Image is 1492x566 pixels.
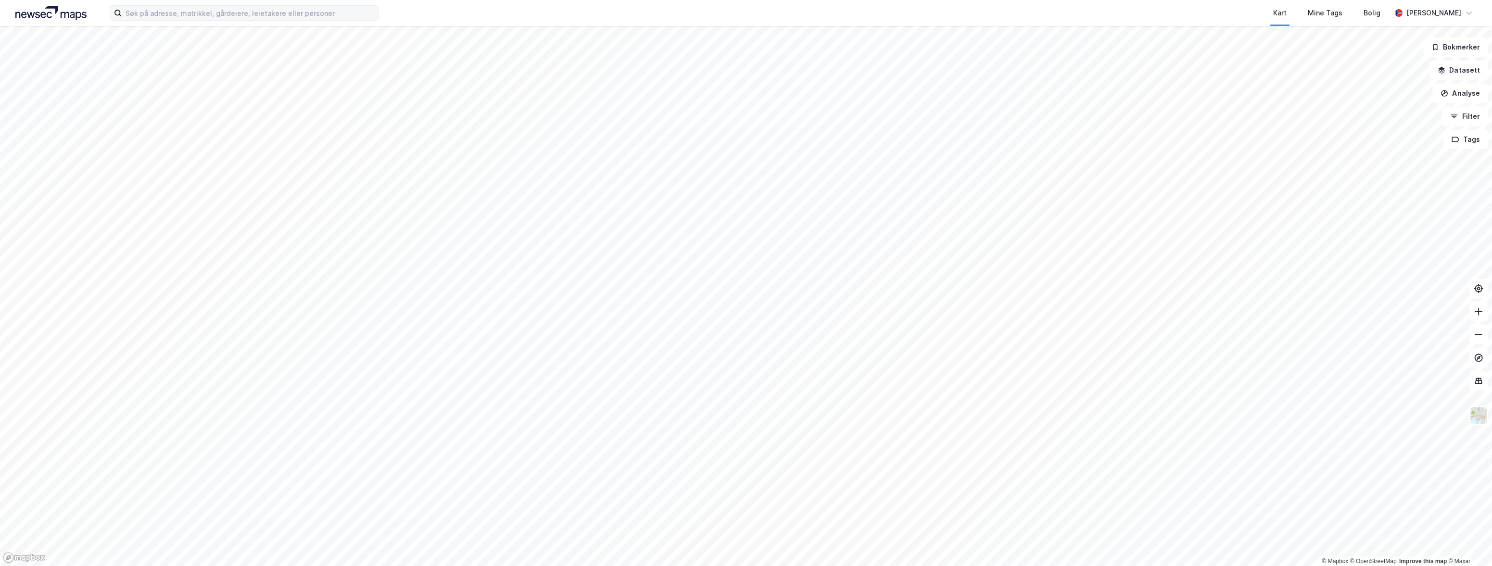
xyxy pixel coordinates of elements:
button: Analyse [1432,84,1488,103]
img: logo.a4113a55bc3d86da70a041830d287a7e.svg [15,6,87,20]
a: OpenStreetMap [1350,558,1397,565]
input: Søk på adresse, matrikkel, gårdeiere, leietakere eller personer [122,6,379,20]
button: Datasett [1429,61,1488,80]
a: Mapbox [1322,558,1348,565]
div: [PERSON_NAME] [1406,7,1461,19]
button: Filter [1442,107,1488,126]
div: Mine Tags [1308,7,1342,19]
button: Bokmerker [1423,38,1488,57]
button: Tags [1443,130,1488,149]
img: Z [1469,406,1488,425]
a: Mapbox homepage [3,552,45,563]
a: Improve this map [1399,558,1447,565]
div: Bolig [1364,7,1380,19]
iframe: Chat Widget [1444,520,1492,566]
div: Kart [1273,7,1287,19]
